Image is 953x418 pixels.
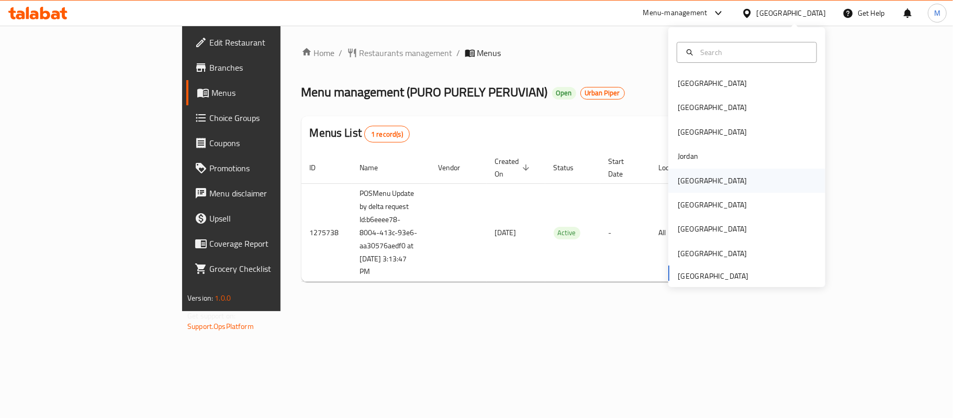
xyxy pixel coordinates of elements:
span: Status [554,161,588,174]
div: [GEOGRAPHIC_DATA] [757,7,826,19]
table: enhanced table [301,152,822,282]
a: Edit Restaurant [186,30,341,55]
a: Upsell [186,206,341,231]
span: Name [360,161,392,174]
span: Menu management ( PURO PURELY PERUVIAN ) [301,80,548,104]
span: Coupons [209,137,333,149]
span: Menus [477,47,501,59]
div: Menu-management [643,7,708,19]
td: All [651,183,704,282]
span: Grocery Checklist [209,262,333,275]
div: Open [552,87,576,100]
nav: breadcrumb [301,47,750,59]
a: Restaurants management [347,47,453,59]
div: [GEOGRAPHIC_DATA] [678,175,747,186]
span: ID [310,161,330,174]
a: Coverage Report [186,231,341,256]
span: Open [552,89,576,97]
a: Promotions [186,156,341,181]
div: Jordan [678,150,698,162]
span: Menu disclaimer [209,187,333,200]
span: Coverage Report [209,237,333,250]
span: Created On [495,155,533,180]
span: Edit Restaurant [209,36,333,49]
div: [GEOGRAPHIC_DATA] [678,102,747,113]
span: [DATE] [495,226,517,239]
span: Locale [659,161,692,174]
a: Menus [186,80,341,105]
td: - [600,183,651,282]
div: [GEOGRAPHIC_DATA] [678,223,747,235]
div: [GEOGRAPHIC_DATA] [678,248,747,259]
span: Active [554,227,580,239]
li: / [457,47,461,59]
input: Search [696,47,810,58]
span: Restaurants management [360,47,453,59]
span: Branches [209,61,333,74]
span: 1 record(s) [365,129,409,139]
a: Support.OpsPlatform [187,320,254,333]
h2: Menus List [310,125,410,142]
span: Vendor [439,161,474,174]
span: Choice Groups [209,112,333,124]
span: Promotions [209,162,333,174]
div: [GEOGRAPHIC_DATA] [678,126,747,138]
span: M [934,7,940,19]
div: Total records count [364,126,410,142]
span: 1.0.0 [215,291,231,305]
a: Coupons [186,130,341,156]
span: Urban Piper [581,89,624,97]
span: Start Date [609,155,638,180]
span: Version: [187,291,213,305]
a: Menu disclaimer [186,181,341,206]
span: Menus [211,86,333,99]
div: [GEOGRAPHIC_DATA] [678,78,747,89]
a: Grocery Checklist [186,256,341,281]
a: Branches [186,55,341,80]
span: Upsell [209,212,333,225]
td: POSMenu Update by delta request Id:b6eeee78-8004-413c-93e6-aa30576aedf0 at [DATE] 3:13:47 PM [352,183,430,282]
span: Get support on: [187,309,236,323]
div: [GEOGRAPHIC_DATA] [678,199,747,211]
a: Choice Groups [186,105,341,130]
